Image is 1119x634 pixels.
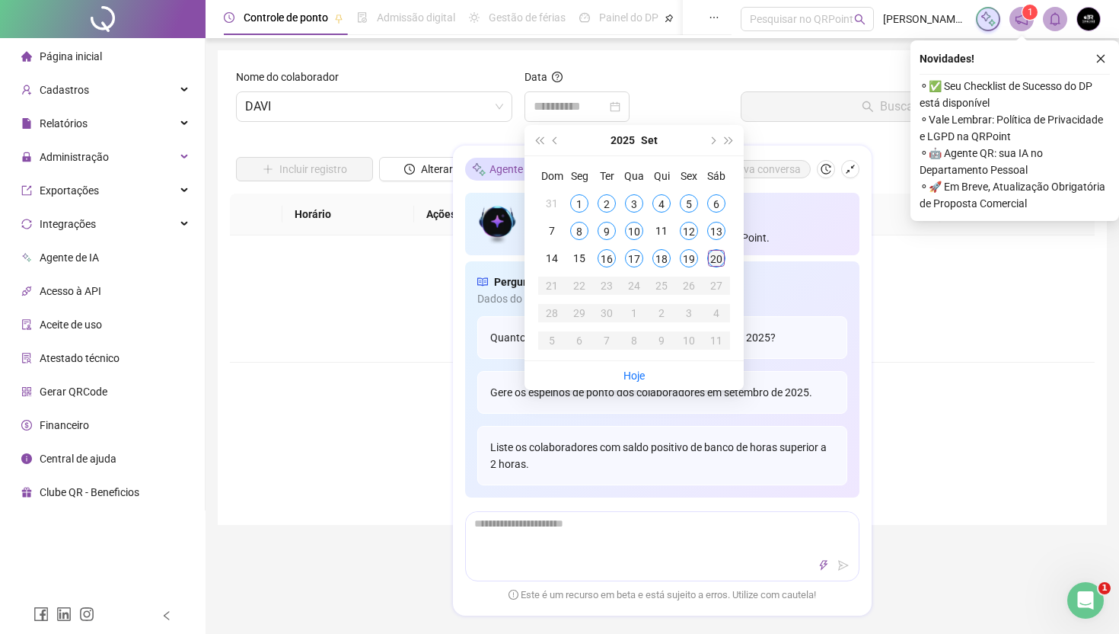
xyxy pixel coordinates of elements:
td: 2025-09-26 [675,272,703,299]
div: Agente QR [465,158,546,181]
span: info-circle [21,453,32,464]
th: Seg [566,162,593,190]
span: search [854,14,866,25]
a: Alterar jornada [379,165,516,177]
td: 2025-10-05 [538,327,566,354]
th: Qua [620,162,648,190]
div: 3 [625,194,643,213]
div: 2 [598,194,616,213]
div: 8 [625,331,643,350]
th: Dom [538,162,566,190]
td: 2025-08-31 [538,190,566,217]
span: Central de ajuda [40,453,116,465]
span: instagram [79,607,94,622]
div: 27 [707,277,725,295]
div: 6 [707,194,725,213]
a: Hoje [623,370,645,382]
span: file [21,118,32,129]
td: 2025-09-07 [538,217,566,245]
div: 5 [680,194,698,213]
div: 8 [570,222,588,240]
div: 23 [598,277,616,295]
td: 2025-09-27 [703,272,730,299]
div: 11 [707,331,725,350]
div: 31 [543,194,561,213]
td: 2025-09-01 [566,190,593,217]
span: history [821,165,831,175]
button: thunderbolt [815,557,833,575]
td: 2025-09-12 [675,217,703,245]
button: prev-year [547,125,564,155]
div: 26 [680,277,698,295]
span: Admissão digital [377,11,455,24]
td: 2025-10-09 [648,327,675,354]
span: [PERSON_NAME] - BR IPHONE [883,11,967,27]
div: 20 [707,249,725,267]
div: 1 [625,304,643,322]
td: 2025-09-09 [593,217,620,245]
span: 1 [1098,582,1111,594]
span: Aceite de uso [40,319,102,331]
td: 2025-10-03 [675,299,703,327]
span: home [21,51,32,62]
div: 4 [652,194,671,213]
div: Liste os colaboradores com saldo positivo de banco de horas superior a 2 horas. [477,427,847,486]
div: 13 [707,222,725,240]
th: Sáb [703,162,730,190]
div: 3 [680,304,698,322]
div: 21 [543,277,561,295]
div: 9 [652,331,671,350]
span: Atestado técnico [40,352,120,364]
div: 11 [652,222,671,240]
img: sparkle-icon.fc2bf0ac1784a2077858766a79e2daf3.svg [980,11,996,27]
td: 2025-09-24 [620,272,648,299]
div: 22 [570,277,588,295]
span: read [477,274,488,291]
div: 17 [625,249,643,267]
span: Financeiro [40,419,89,431]
span: ellipsis [709,12,719,23]
th: Horário [282,194,414,235]
div: 16 [598,249,616,267]
span: pushpin [665,14,674,23]
td: 2025-09-21 [538,272,566,299]
span: ⚬ ✅ Seu Checklist de Sucesso do DP está disponível [920,78,1110,111]
th: Ter [593,162,620,190]
button: Alterar jornada [379,157,516,181]
th: Ações [414,194,531,235]
span: Este é um recurso em beta e está sujeito a erros. Utilize com cautela! [508,588,816,604]
span: Página inicial [40,50,102,62]
button: super-prev-year [531,125,547,155]
span: sun [469,12,480,23]
td: 2025-09-03 [620,190,648,217]
div: Gere os espelhos de ponto dos colaboradores em setembro de 2025. [477,372,847,415]
span: question-circle [552,72,563,82]
img: icon [477,203,518,247]
div: Quantos atestados foram solicitados em setembro de 2025? [477,317,847,360]
div: 25 [652,277,671,295]
button: Nova conversa [703,161,811,179]
div: 15 [570,249,588,267]
td: 2025-10-06 [566,327,593,354]
span: linkedin [56,607,72,622]
td: 2025-09-30 [593,299,620,327]
label: Nome do colaborador [236,69,349,85]
span: Novidades ! [920,50,974,67]
span: Integrações [40,218,96,230]
td: 2025-09-25 [648,272,675,299]
span: dollar [21,420,32,431]
div: 18 [652,249,671,267]
span: exclamation-circle [508,590,518,600]
td: 2025-09-05 [675,190,703,217]
span: Administração [40,151,109,163]
button: year panel [611,125,635,155]
div: 30 [598,304,616,322]
div: 5 [543,331,561,350]
span: notification [1015,12,1028,26]
span: ⚬ 🚀 Em Breve, Atualização Obrigatória de Proposta Comercial [920,178,1110,212]
td: 2025-10-08 [620,327,648,354]
span: facebook [33,607,49,622]
span: Controle de ponto [244,11,328,24]
div: 28 [543,304,561,322]
span: file-done [357,12,368,23]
